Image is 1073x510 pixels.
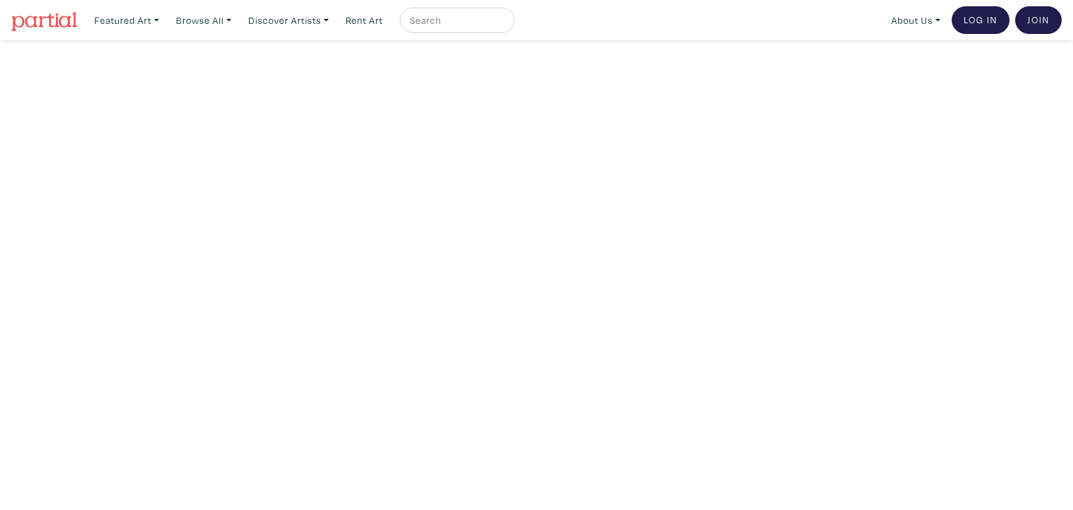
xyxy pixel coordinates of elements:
a: Log In [952,6,1010,34]
input: Search [409,13,503,28]
a: Join [1015,6,1062,34]
a: Discover Artists [243,8,334,33]
a: Browse All [170,8,237,33]
a: Rent Art [340,8,388,33]
a: About Us [886,8,946,33]
a: Featured Art [89,8,165,33]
